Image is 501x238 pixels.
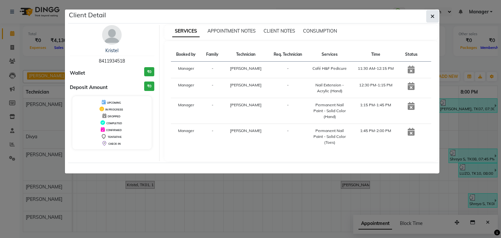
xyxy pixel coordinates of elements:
span: [PERSON_NAME] [230,128,262,133]
th: Req. Technician [267,48,308,62]
span: TENTATIVE [108,135,122,139]
td: Manager [171,98,201,124]
img: avatar [102,25,122,45]
td: 1:15 PM-1:45 PM [351,98,400,124]
td: Manager [171,124,201,150]
div: Café H&F Pedicure [312,66,347,71]
span: IN PROGRESS [105,108,123,111]
td: - [267,62,308,78]
span: APPOINTMENT NOTES [207,28,256,34]
td: 12:30 PM-1:15 PM [351,78,400,98]
span: 8411934518 [99,58,125,64]
td: - [201,78,224,98]
h3: ₹0 [144,67,154,77]
span: Deposit Amount [70,84,108,91]
span: SERVICES [172,25,200,37]
td: 1:45 PM-2:00 PM [351,124,400,150]
span: CONSUMPTION [303,28,337,34]
span: CONFIRMED [106,128,122,132]
td: - [201,98,224,124]
span: COMPLETED [106,122,122,125]
span: Wallet [70,69,85,77]
h3: ₹0 [144,82,154,91]
div: Nail Extension - Acrylic (Hand) [312,82,347,94]
th: Booked by [171,48,201,62]
td: - [201,62,224,78]
div: Permanent Nail Paint - Solid Color (Hand) [312,102,347,120]
a: Kristel [105,48,118,53]
td: 11:30 AM-12:15 PM [351,62,400,78]
td: - [267,124,308,150]
span: DROPPED [108,115,120,118]
span: CHECK-IN [108,142,121,145]
td: - [201,124,224,150]
span: CLIENT NOTES [264,28,295,34]
th: Time [351,48,400,62]
h5: Client Detail [69,10,106,20]
div: Permanent Nail Paint - Solid Color (Toes) [312,128,347,145]
td: - [267,98,308,124]
span: [PERSON_NAME] [230,66,262,71]
td: Manager [171,62,201,78]
th: Technician [224,48,268,62]
td: Manager [171,78,201,98]
th: Family [201,48,224,62]
th: Status [400,48,422,62]
span: [PERSON_NAME] [230,102,262,107]
td: - [267,78,308,98]
span: [PERSON_NAME] [230,82,262,87]
span: UPCOMING [107,101,121,104]
th: Services [308,48,351,62]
